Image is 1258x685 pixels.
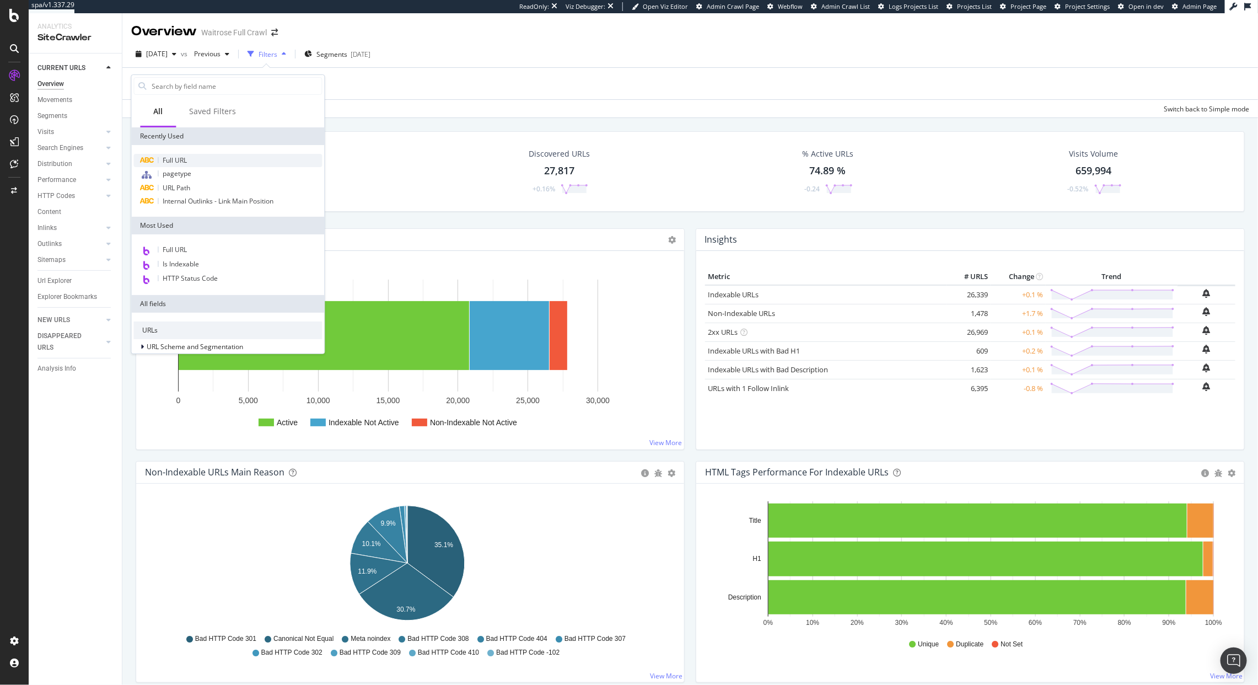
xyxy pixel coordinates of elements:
div: bell-plus [1203,345,1211,354]
text: 5,000 [239,396,258,405]
div: Distribution [37,158,72,170]
span: Admin Crawl Page [707,2,759,10]
a: Sitemaps [37,254,103,266]
span: Bad HTTP Code -102 [496,648,560,657]
a: CURRENT URLS [37,62,103,74]
td: 26,969 [947,323,991,341]
text: 20% [851,619,864,627]
a: Movements [37,94,114,106]
input: Search by field name [151,78,322,94]
text: 10.1% [362,540,381,548]
text: 100% [1205,619,1222,627]
a: Content [37,206,114,218]
div: bell-plus [1203,326,1211,335]
td: +0.2 % [991,341,1046,360]
a: Logs Projects List [878,2,938,11]
text: 80% [1118,619,1131,627]
div: All [154,106,163,117]
div: Url Explorer [37,275,72,287]
a: Open in dev [1118,2,1164,11]
text: Non-Indexable Not Active [430,418,517,427]
div: NEW URLS [37,314,70,326]
td: -0.8 % [991,379,1046,398]
span: Meta noindex [351,634,390,644]
span: Canonical Not Equal [273,634,334,644]
div: % Active URLs [802,148,853,159]
text: Indexable Not Active [329,418,399,427]
span: Full URL [163,245,187,254]
div: -0.52% [1068,184,1089,194]
a: URLs with 1 Follow Inlink [708,383,789,393]
text: 50% [984,619,997,627]
a: Webflow [767,2,803,11]
span: URL Scheme and Segmentation [147,342,244,351]
th: Trend [1046,269,1178,285]
div: 27,817 [544,164,574,178]
text: 30,000 [586,396,610,405]
a: Admin Crawl Page [696,2,759,11]
span: Bad HTTP Code 309 [340,648,401,657]
div: bell-plus [1203,307,1211,316]
div: [DATE] [351,50,370,59]
div: A chart. [145,269,670,441]
div: SiteCrawler [37,31,113,44]
text: 30% [895,619,908,627]
div: -0.24 [804,184,820,194]
text: 0 [176,396,181,405]
span: Project Settings [1065,2,1110,10]
a: Overview [37,78,114,90]
div: Non-Indexable URLs Main Reason [145,467,284,478]
div: CURRENT URLS [37,62,85,74]
text: 20,000 [446,396,470,405]
text: 35.1% [434,541,453,549]
div: Visits [37,126,54,138]
div: circle-info [641,469,649,477]
text: Description [728,593,761,601]
a: Search Engines [37,142,103,154]
span: Not Set [1001,640,1023,649]
div: Inlinks [37,222,57,234]
span: Unique [918,640,939,649]
div: A chart. [705,501,1230,629]
span: HTTP Status Code [163,274,218,283]
span: Open in dev [1128,2,1164,10]
a: Open Viz Editor [632,2,688,11]
span: URL Path [163,183,191,192]
a: Segments [37,110,114,122]
span: Logs Projects List [889,2,938,10]
div: gear [1228,469,1235,477]
td: +1.7 % [991,304,1046,323]
span: Bad HTTP Code 308 [408,634,469,644]
span: Previous [190,49,221,58]
div: Waitrose Full Crawl [201,27,267,38]
div: Recently Used [132,127,325,145]
a: Non-Indexable URLs [708,308,775,318]
button: Previous [190,45,234,63]
th: Change [991,269,1046,285]
div: gear [668,469,675,477]
td: 6,395 [947,379,991,398]
a: View More [649,438,682,447]
svg: A chart. [145,501,670,629]
span: Full URL [163,156,187,165]
text: 60% [1029,619,1042,627]
a: NEW URLS [37,314,103,326]
i: Options [668,236,676,244]
a: Indexable URLs [708,290,759,299]
text: 40% [940,619,953,627]
th: # URLS [947,269,991,285]
a: Project Page [1000,2,1046,11]
a: Analysis Info [37,363,114,374]
a: 2xx URLs [708,327,738,337]
div: DISAPPEARED URLS [37,330,93,354]
span: Webflow [778,2,803,10]
td: 26,339 [947,285,991,304]
a: DISAPPEARED URLS [37,330,103,354]
a: Admin Page [1172,2,1217,11]
text: 10,000 [307,396,330,405]
div: URLs [134,322,322,339]
text: 30.7% [397,606,416,613]
div: Outlinks [37,238,62,250]
div: Filters [259,50,277,59]
span: Projects List [957,2,992,10]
